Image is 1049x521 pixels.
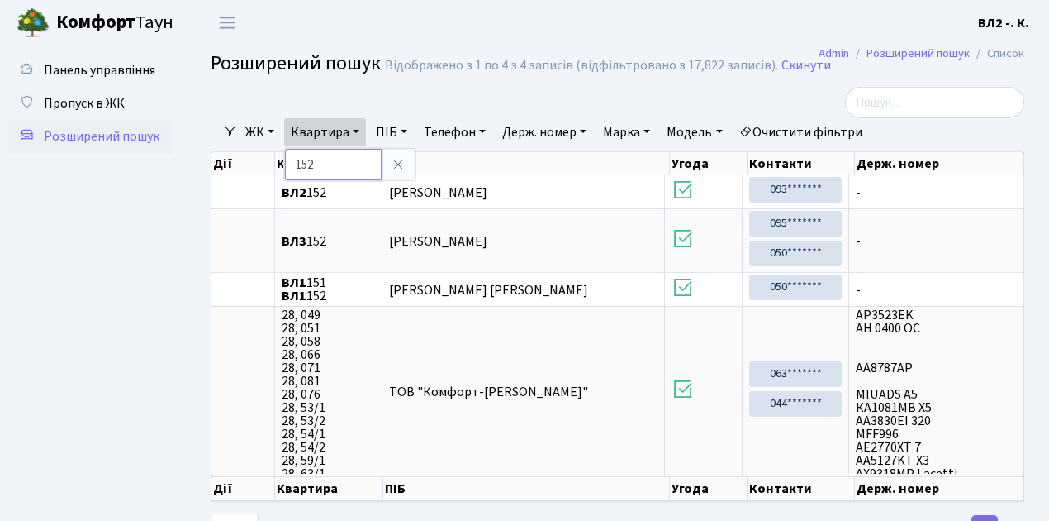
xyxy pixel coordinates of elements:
li: Список [970,45,1024,63]
span: Розширений пошук [44,127,159,146]
th: ПІБ [383,476,670,501]
span: 28, 049 28, 051 28, 058 28, 066 28, 071 28, 081 28, 076 28, 53/1 28, 53/2 28, 54/1 28, 54/2 28, 5... [282,308,375,474]
span: [PERSON_NAME] [PERSON_NAME] [389,281,588,299]
span: [PERSON_NAME] [389,232,487,251]
a: Розширений пошук [8,120,173,153]
input: Пошук... [845,87,1024,118]
div: Відображено з 1 по 4 з 4 записів (відфільтровано з 17,822 записів). [385,58,778,74]
a: Марка [596,118,657,146]
span: - [856,284,1017,297]
a: Скинути [781,58,831,74]
a: Пропуск в ЖК [8,87,173,120]
a: Модель [660,118,729,146]
span: 151 152 [282,276,375,303]
span: Таун [56,9,173,37]
th: Контакти [748,476,855,501]
th: Контакти [748,152,855,175]
span: 152 [282,235,375,248]
nav: breadcrumb [794,36,1049,71]
span: ТОВ "Комфорт-[PERSON_NAME]" [389,383,588,401]
b: Комфорт [56,9,135,36]
span: Пропуск в ЖК [44,94,125,112]
th: Угода [670,152,748,175]
span: AP3523EK АН 0400 ОС АА8787АР MIUADS A5 КА1081МВ X5 АА3830ЕІ 320 MFF996 AE2770XT 7 AA5127KT X3 AX9... [856,308,1017,474]
th: ПІБ [383,152,670,175]
th: Дії [211,152,275,175]
a: ЖК [239,118,281,146]
b: ВЛ3 [282,232,306,251]
span: 152 [282,186,375,199]
a: Очистити фільтри [733,118,869,146]
th: Держ. номер [855,476,1024,501]
a: Розширений пошук [866,45,970,62]
th: Угода [670,476,748,501]
span: Розширений пошук [211,49,381,78]
a: ВЛ2 -. К. [978,13,1029,33]
th: Квартира [275,152,383,175]
button: Переключити навігацію [206,9,248,36]
a: ПІБ [369,118,414,146]
span: Панель управління [44,61,155,79]
th: Дії [211,476,275,501]
a: Телефон [417,118,492,146]
span: - [856,186,1017,199]
b: ВЛ1 [282,287,306,305]
a: Admin [819,45,849,62]
b: ВЛ1 [282,274,306,292]
b: ВЛ2 [282,184,306,202]
a: Квартира [284,118,366,146]
span: [PERSON_NAME] [389,184,487,202]
b: ВЛ2 -. К. [978,14,1029,32]
span: - [856,235,1017,248]
th: Держ. номер [855,152,1024,175]
a: Держ. номер [496,118,593,146]
th: Квартира [275,476,383,501]
img: logo.png [17,7,50,40]
a: Панель управління [8,54,173,87]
